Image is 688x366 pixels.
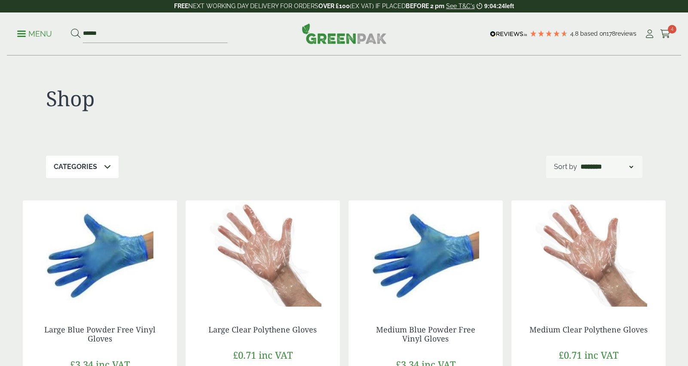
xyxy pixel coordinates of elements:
span: 4 [668,25,676,34]
img: 4130016A-Large-Clear-Polythene-Glove [186,200,340,308]
img: 4130016-Medium-Clear-Polythene-Glove [511,200,666,308]
a: Large Clear Polythene Gloves [208,324,317,335]
h1: Shop [46,86,344,111]
span: 4.8 [570,30,580,37]
select: Shop order [579,162,635,172]
span: reviews [615,30,636,37]
img: GreenPak Supplies [302,23,387,44]
a: Large Blue Powder Free Vinyl Gloves [44,324,156,344]
p: Sort by [554,162,577,172]
span: 9:04:24 [484,3,505,9]
span: inc VAT [259,348,293,361]
a: Medium Clear Polythene Gloves [529,324,648,335]
a: Menu [17,29,52,37]
strong: OVER £100 [318,3,350,9]
span: £0.71 [233,348,256,361]
i: Cart [660,30,671,38]
p: Menu [17,29,52,39]
img: REVIEWS.io [490,31,527,37]
p: Categories [54,162,97,172]
a: 4 [660,28,671,40]
img: 4130015K-Blue-Vinyl-Powder-Free-Gloves-Large [23,200,177,308]
strong: BEFORE 2 pm [406,3,444,9]
div: 4.78 Stars [529,30,568,37]
span: left [505,3,514,9]
img: 4130015J-Blue-Vinyl-Powder-Free-Gloves-Medium [349,200,503,308]
strong: FREE [174,3,188,9]
span: inc VAT [584,348,618,361]
span: Based on [580,30,606,37]
span: £0.71 [559,348,582,361]
i: My Account [644,30,655,38]
a: See T&C's [446,3,475,9]
span: 178 [606,30,615,37]
a: Medium Blue Powder Free Vinyl Gloves [376,324,475,344]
